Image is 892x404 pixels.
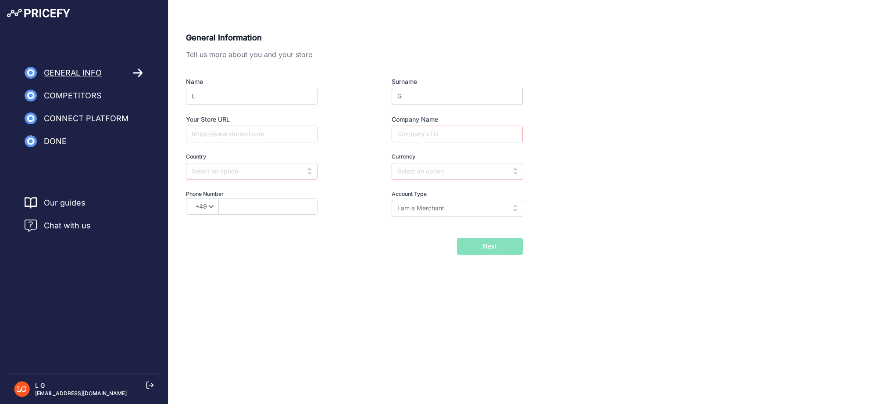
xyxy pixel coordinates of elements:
[7,9,70,18] img: Pricefy Logo
[186,49,523,60] p: Tell us more about you and your store
[186,190,349,198] label: Phone Number
[44,67,102,79] span: General Info
[392,153,523,161] label: Currency
[186,163,318,180] input: Select an option
[186,126,318,142] input: https://www.storeurl.com
[35,381,127,390] p: L G
[44,197,86,209] a: Our guides
[25,220,91,232] a: Chat with us
[44,90,102,102] span: Competitors
[186,32,523,44] p: General Information
[392,126,523,142] input: Company LTD
[392,77,523,86] label: Surname
[392,190,523,198] label: Account Type
[44,112,128,125] span: Connect Platform
[392,163,523,180] input: Select an option
[186,115,349,124] label: Your Store URL
[35,390,127,397] p: [EMAIL_ADDRESS][DOMAIN_NAME]
[392,115,523,124] label: Company Name
[186,77,349,86] label: Name
[392,200,523,216] input: Select an option
[483,242,497,251] span: Next
[44,220,91,232] span: Chat with us
[186,153,349,161] label: Country
[457,238,523,255] button: Next
[44,135,67,148] span: Done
